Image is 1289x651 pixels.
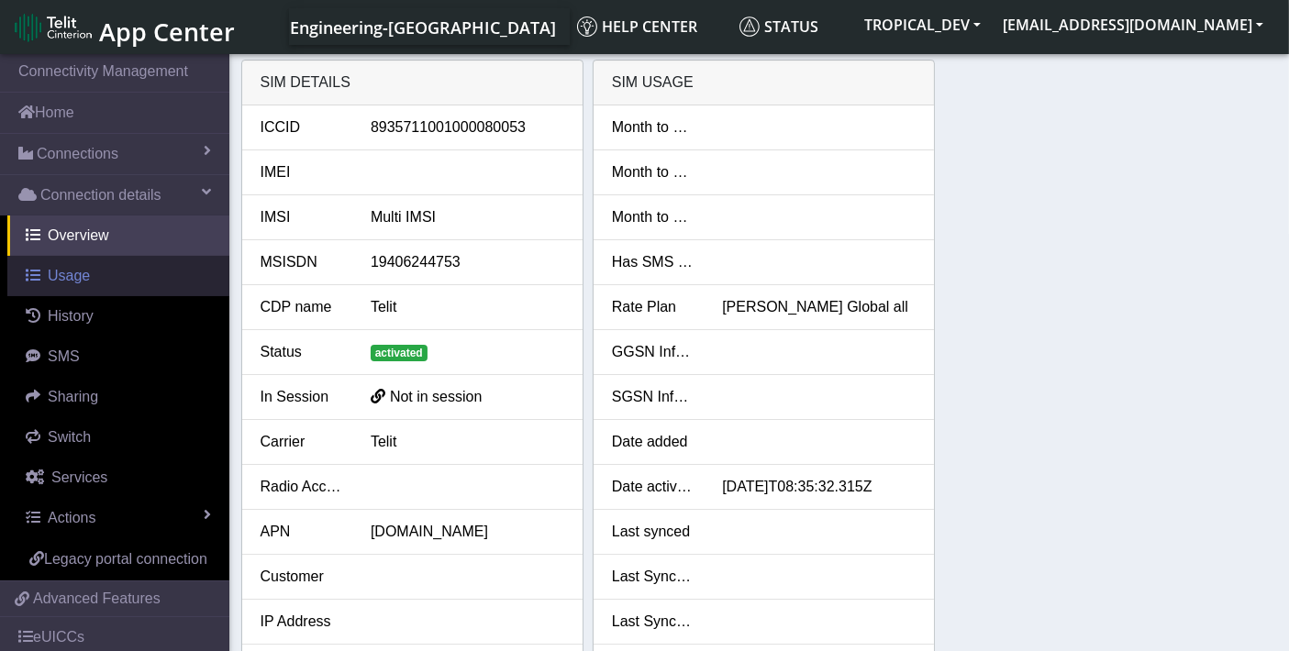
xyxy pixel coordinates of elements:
[357,206,578,228] div: Multi IMSI
[708,296,929,318] div: [PERSON_NAME] Global all
[7,296,229,337] a: History
[48,227,109,243] span: Overview
[7,337,229,377] a: SMS
[357,251,578,273] div: 19406244753
[247,296,357,318] div: CDP name
[15,7,232,47] a: App Center
[40,184,161,206] span: Connection details
[247,611,357,633] div: IP Address
[732,8,853,45] a: Status
[7,458,229,498] a: Services
[247,341,357,363] div: Status
[48,429,91,445] span: Switch
[48,510,95,525] span: Actions
[570,8,732,45] a: Help center
[598,206,708,228] div: Month to date voice
[247,251,357,273] div: MSISDN
[357,521,578,543] div: [DOMAIN_NAME]
[598,161,708,183] div: Month to date SMS
[357,116,578,138] div: 8935711001000080053
[51,469,107,485] span: Services
[99,15,235,49] span: App Center
[247,431,357,453] div: Carrier
[739,17,760,37] img: status.svg
[390,389,483,404] span: Not in session
[247,521,357,543] div: APN
[48,308,94,324] span: History
[44,551,207,567] span: Legacy portal connection
[992,8,1274,41] button: [EMAIL_ADDRESS][DOMAIN_NAME]
[247,161,357,183] div: IMEI
[357,431,578,453] div: Telit
[853,8,992,41] button: TROPICAL_DEV
[598,296,708,318] div: Rate Plan
[357,296,578,318] div: Telit
[598,251,708,273] div: Has SMS Usage
[7,377,229,417] a: Sharing
[708,476,929,498] div: [DATE]T08:35:32.315Z
[598,386,708,408] div: SGSN Information
[242,61,583,105] div: SIM details
[290,17,556,39] span: Engineering-[GEOGRAPHIC_DATA]
[48,389,98,404] span: Sharing
[247,476,357,498] div: Radio Access Tech
[7,215,229,256] a: Overview
[247,116,357,138] div: ICCID
[577,17,597,37] img: knowledge.svg
[598,566,708,588] div: Last Sync Data Usage
[247,206,357,228] div: IMSI
[289,8,555,45] a: Your current platform instance
[7,498,229,538] a: Actions
[247,566,357,588] div: Customer
[598,431,708,453] div: Date added
[598,476,708,498] div: Date activated
[33,588,161,610] span: Advanced Features
[739,17,818,37] span: Status
[7,417,229,458] a: Switch
[371,345,428,361] span: activated
[577,17,697,37] span: Help center
[48,268,90,283] span: Usage
[598,116,708,138] div: Month to date data
[15,13,92,42] img: logo-telit-cinterion-gw-new.png
[598,521,708,543] div: Last synced
[48,348,80,364] span: SMS
[7,256,229,296] a: Usage
[598,611,708,633] div: Last Sync SMS Usage
[594,61,934,105] div: SIM Usage
[598,341,708,363] div: GGSN Information
[247,386,357,408] div: In Session
[37,143,118,165] span: Connections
